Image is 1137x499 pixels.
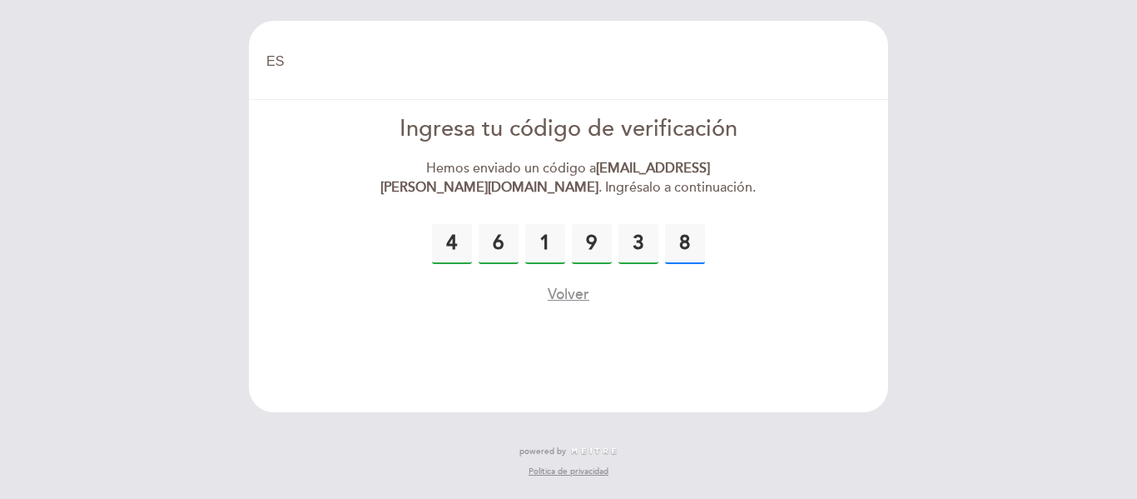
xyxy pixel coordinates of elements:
[548,284,589,305] button: Volver
[529,466,608,477] a: Política de privacidad
[479,224,519,264] input: 0
[570,447,618,456] img: MEITRE
[525,224,565,264] input: 0
[378,159,760,197] div: Hemos enviado un código a . Ingrésalo a continuación.
[432,224,472,264] input: 0
[378,113,760,146] div: Ingresa tu código de verificación
[665,224,705,264] input: 0
[618,224,658,264] input: 0
[572,224,612,264] input: 0
[519,446,618,457] a: powered by
[519,446,566,457] span: powered by
[380,160,710,196] strong: [EMAIL_ADDRESS][PERSON_NAME][DOMAIN_NAME]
